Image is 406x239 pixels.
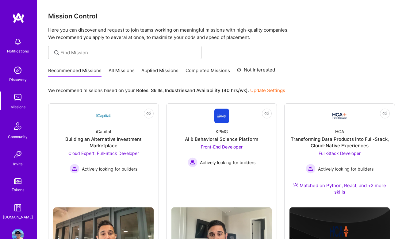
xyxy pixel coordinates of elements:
img: Company Logo [332,113,347,119]
i: icon EyeClosed [382,111,387,116]
img: Actively looking for builders [188,157,197,167]
b: Skills [151,87,163,93]
img: Actively looking for builders [70,164,79,174]
img: tokens [14,178,21,184]
h3: Mission Control [48,12,395,20]
a: Completed Missions [186,67,230,77]
a: Company LogoHCATransforming Data Products into Full-Stack, Cloud-Native ExperiencesFull-Stack Dev... [289,109,390,202]
div: Matched on Python, React, and +2 more skills [289,182,390,195]
img: Company Logo [96,109,111,123]
div: [DOMAIN_NAME] [3,214,33,220]
p: We recommend missions based on your , , and . [48,87,285,94]
a: Not Interested [237,66,275,77]
span: Actively looking for builders [82,166,137,172]
div: AI & Behavioral Science Platform [185,136,258,142]
b: Availability (40 hrs/wk) [196,87,248,93]
div: Missions [10,104,25,110]
a: Applied Missions [141,67,178,77]
img: Community [10,119,25,133]
a: Company LogoiCapitalBuilding an Alternative Investment MarketplaceCloud Expert, Full-Stack Develo... [53,109,154,202]
img: Ateam Purple Icon [293,183,298,187]
input: Find Mission... [60,49,197,56]
b: Industries [165,87,187,93]
div: Discovery [9,76,27,83]
p: Here you can discover and request to join teams working on meaningful missions with high-quality ... [48,26,395,41]
img: Actively looking for builders [306,164,316,174]
span: Actively looking for builders [200,159,255,166]
div: Community [8,133,28,140]
i: icon SearchGrey [53,49,60,56]
img: logo [12,12,25,23]
img: discovery [12,64,24,76]
span: Full-Stack Developer [319,151,361,156]
a: All Missions [109,67,135,77]
div: Transforming Data Products into Full-Stack, Cloud-Native Experiences [289,136,390,149]
img: bell [12,36,24,48]
a: Update Settings [250,87,285,93]
img: Invite [12,148,24,161]
div: KPMG [216,128,228,135]
img: guide book [12,202,24,214]
span: Front-End Developer [201,144,243,149]
img: Company Logo [214,109,229,123]
div: Notifications [7,48,29,54]
div: Tokens [12,187,24,193]
div: iCapital [96,128,111,135]
i: icon EyeClosed [146,111,151,116]
div: Invite [13,161,23,167]
div: Building an Alternative Investment Marketplace [53,136,154,149]
span: Actively looking for builders [318,166,373,172]
a: Company LogoKPMGAI & Behavioral Science PlatformFront-End Developer Actively looking for builders... [171,109,272,202]
span: Cloud Expert, Full-Stack Developer [68,151,139,156]
b: Roles [136,87,148,93]
a: Recommended Missions [48,67,101,77]
div: HCA [335,128,344,135]
i: icon EyeClosed [264,111,269,116]
img: teamwork [12,91,24,104]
